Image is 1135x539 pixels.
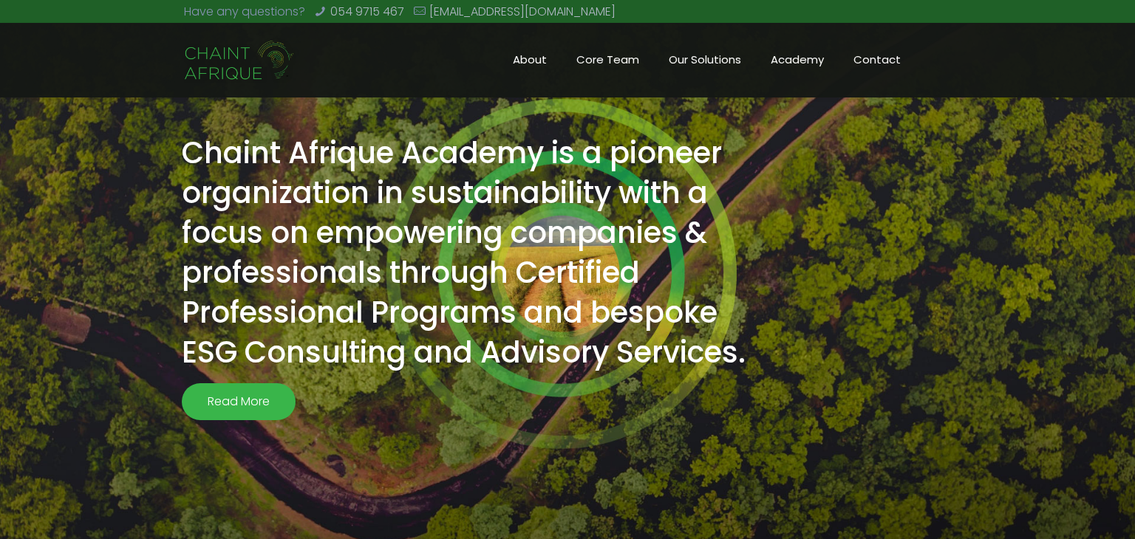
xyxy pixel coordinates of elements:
a: About [498,23,562,97]
a: Read More [182,383,296,420]
h2: Chaint Afrique Academy is a pioneer organization in sustainability with a focus on empowering com... [182,133,757,372]
span: Our Solutions [654,49,756,71]
span: Read More [193,383,284,420]
span: Contact [839,49,916,71]
span: About [498,49,562,71]
a: Contact [839,23,916,97]
a: 054 9715 467 [330,3,404,20]
a: Academy [756,23,839,97]
a: Chaint Afrique [184,23,296,97]
a: [EMAIL_ADDRESS][DOMAIN_NAME] [429,3,616,20]
span: Academy [756,49,839,71]
a: Core Team [562,23,654,97]
a: Our Solutions [654,23,756,97]
img: Chaint_Afrique-20 [184,38,296,83]
span: Core Team [562,49,654,71]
